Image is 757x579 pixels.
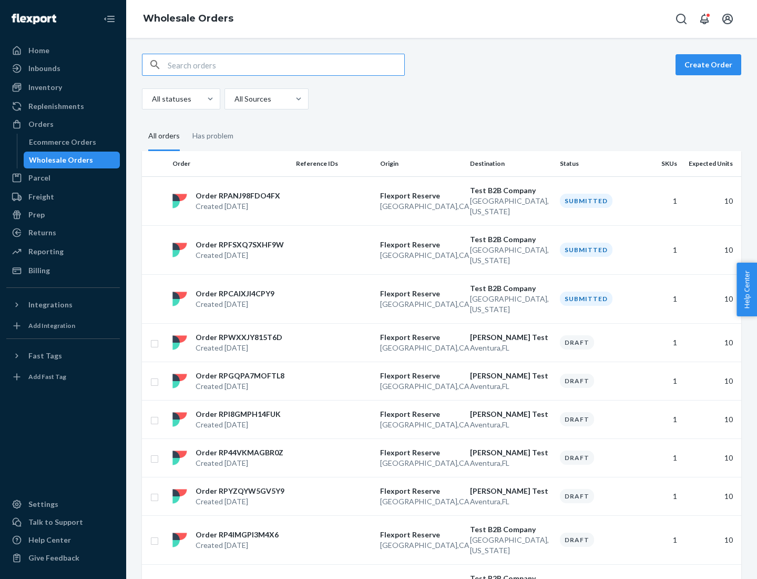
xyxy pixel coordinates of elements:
[681,323,741,362] td: 10
[6,550,120,566] button: Give Feedback
[470,196,551,217] p: [GEOGRAPHIC_DATA] , [US_STATE]
[560,412,594,426] div: Draft
[28,82,62,93] div: Inventory
[6,262,120,279] a: Billing
[671,8,692,29] button: Open Search Box
[196,239,284,250] p: Order RPFSXQ7SXHF9W
[380,239,462,250] p: Flexport Reserve
[694,8,715,29] button: Open notifications
[28,101,84,112] div: Replenishments
[639,400,681,438] td: 1
[470,343,551,353] p: Aventura , FL
[6,98,120,115] a: Replenishments
[470,381,551,392] p: Aventura , FL
[172,243,187,257] img: flexport logo
[6,514,120,531] a: Talk to Support
[639,362,681,400] td: 1
[28,553,79,563] div: Give Feedback
[28,63,60,74] div: Inbounds
[196,540,279,551] p: Created [DATE]
[28,45,49,56] div: Home
[6,79,120,96] a: Inventory
[28,535,71,545] div: Help Center
[380,332,462,343] p: Flexport Reserve
[292,151,376,176] th: Reference IDs
[172,412,187,427] img: flexport logo
[560,335,594,350] div: Draft
[681,400,741,438] td: 10
[28,246,64,257] div: Reporting
[639,323,681,362] td: 1
[681,274,741,323] td: 10
[29,155,93,165] div: Wholesale Orders
[6,206,120,223] a: Prep
[560,451,594,465] div: Draft
[6,116,120,133] a: Orders
[28,517,83,527] div: Talk to Support
[639,225,681,274] td: 1
[29,137,96,147] div: Ecommerce Orders
[380,299,462,310] p: [GEOGRAPHIC_DATA] , CA
[24,152,120,168] a: Wholesale Orders
[196,191,280,201] p: Order RPANJ98FDO4FX
[639,515,681,564] td: 1
[470,332,551,343] p: [PERSON_NAME] Test
[380,447,462,458] p: Flexport Reserve
[560,194,612,208] div: Submitted
[380,191,462,201] p: Flexport Reserve
[196,250,284,261] p: Created [DATE]
[28,192,54,202] div: Freight
[470,420,551,430] p: Aventura , FL
[196,288,274,299] p: Order RPCAIXJI4CPY9
[470,486,551,496] p: [PERSON_NAME] Test
[639,151,681,176] th: SKUs
[99,8,120,29] button: Close Navigation
[168,54,404,75] input: Search orders
[6,347,120,364] button: Fast Tags
[681,477,741,515] td: 10
[196,458,283,468] p: Created [DATE]
[380,486,462,496] p: Flexport Reserve
[172,194,187,208] img: flexport logo
[380,530,462,540] p: Flexport Reserve
[196,381,284,392] p: Created [DATE]
[470,245,551,266] p: [GEOGRAPHIC_DATA] , [US_STATE]
[470,458,551,468] p: Aventura , FL
[470,371,551,381] p: [PERSON_NAME] Test
[233,94,234,104] input: All Sources
[681,225,741,274] td: 10
[172,489,187,504] img: flexport logo
[736,263,757,316] button: Help Center
[196,496,284,507] p: Created [DATE]
[681,151,741,176] th: Expected Units
[470,524,551,535] p: Test B2B Company
[560,533,594,547] div: Draft
[560,489,594,503] div: Draft
[6,532,120,548] a: Help Center
[639,477,681,515] td: 1
[380,496,462,507] p: [GEOGRAPHIC_DATA] , CA
[470,409,551,420] p: [PERSON_NAME] Test
[6,188,120,205] a: Freight
[28,209,45,220] div: Prep
[380,288,462,299] p: Flexport Reserve
[28,300,73,310] div: Integrations
[470,496,551,507] p: Aventura , FL
[6,368,120,385] a: Add Fast Tag
[28,351,62,361] div: Fast Tags
[135,4,242,34] ol: breadcrumbs
[681,515,741,564] td: 10
[196,201,280,212] p: Created [DATE]
[196,371,284,381] p: Order RPGQPA7MOFTL8
[6,42,120,59] a: Home
[466,151,556,176] th: Destination
[168,151,292,176] th: Order
[6,496,120,513] a: Settings
[196,447,283,458] p: Order RP44VKMAGBR0Z
[560,374,594,388] div: Draft
[196,486,284,496] p: Order RPYZQYW5GV5Y9
[151,94,152,104] input: All statuses
[681,362,741,400] td: 10
[28,173,50,183] div: Parcel
[470,185,551,196] p: Test B2B Company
